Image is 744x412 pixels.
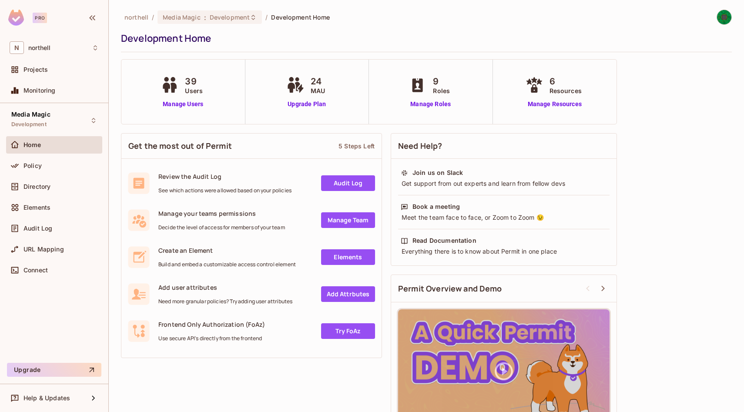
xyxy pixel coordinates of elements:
[23,141,41,148] span: Home
[23,395,70,402] span: Help & Updates
[412,202,460,211] div: Book a meeting
[163,13,200,21] span: Media Magic
[128,141,232,151] span: Get the most out of Permit
[11,121,47,128] span: Development
[23,162,42,169] span: Policy
[158,261,296,268] span: Build and embed a customizable access control element
[23,204,50,211] span: Elements
[398,283,502,294] span: Permit Overview and Demo
[550,86,582,95] span: Resources
[158,172,292,181] span: Review the Audit Log
[158,187,292,194] span: See which actions were allowed based on your policies
[158,283,292,291] span: Add user attributes
[10,41,24,54] span: N
[717,10,731,24] img: Harsh Dhakan
[185,86,203,95] span: Users
[412,168,463,177] div: Join us on Slack
[321,249,375,265] a: Elements
[158,335,265,342] span: Use secure API's directly from the frontend
[401,213,607,222] div: Meet the team face to face, or Zoom to Zoom 😉
[210,13,250,21] span: Development
[550,75,582,88] span: 6
[311,86,325,95] span: MAU
[23,87,56,94] span: Monitoring
[271,13,330,21] span: Development Home
[23,267,48,274] span: Connect
[11,111,50,118] span: Media Magic
[433,86,450,95] span: Roles
[321,323,375,339] a: Try FoAz
[23,246,64,253] span: URL Mapping
[185,75,203,88] span: 39
[285,100,329,109] a: Upgrade Plan
[158,209,285,218] span: Manage your teams permissions
[152,13,154,21] li: /
[159,100,207,109] a: Manage Users
[33,13,47,23] div: Pro
[8,10,24,26] img: SReyMgAAAABJRU5ErkJggg==
[401,179,607,188] div: Get support from out experts and learn from fellow devs
[321,212,375,228] a: Manage Team
[23,225,52,232] span: Audit Log
[158,298,292,305] span: Need more granular policies? Try adding user attributes
[28,44,50,51] span: Workspace: northell
[121,32,727,45] div: Development Home
[433,75,450,88] span: 9
[124,13,148,21] span: the active workspace
[158,224,285,231] span: Decide the level of access for members of your team
[311,75,325,88] span: 24
[265,13,268,21] li: /
[23,183,50,190] span: Directory
[338,142,375,150] div: 5 Steps Left
[407,100,454,109] a: Manage Roles
[523,100,586,109] a: Manage Resources
[412,236,476,245] div: Read Documentation
[321,175,375,191] a: Audit Log
[23,66,48,73] span: Projects
[158,246,296,255] span: Create an Element
[7,363,101,377] button: Upgrade
[321,286,375,302] a: Add Attrbutes
[398,141,442,151] span: Need Help?
[204,14,207,21] span: :
[401,247,607,256] div: Everything there is to know about Permit in one place
[158,320,265,328] span: Frontend Only Authorization (FoAz)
